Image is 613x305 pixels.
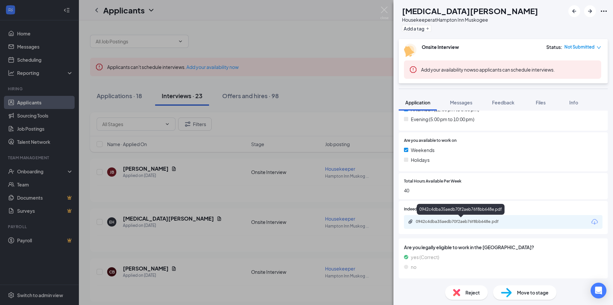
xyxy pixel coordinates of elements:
[421,67,555,73] span: so applicants can schedule interviews.
[570,7,578,15] svg: ArrowLeftNew
[426,27,430,31] svg: Plus
[450,99,472,105] span: Messages
[586,7,594,15] svg: ArrowRight
[600,7,608,15] svg: Ellipses
[568,5,580,17] button: ArrowLeftNew
[404,187,602,194] span: 40
[404,178,461,185] span: Total Hours Available Per Week
[416,219,508,224] div: 0942c4dba35aedb70f2aeb76f8bb648e.pdf
[517,289,549,296] span: Move to stage
[409,66,417,74] svg: Error
[584,5,596,17] button: ArrowRight
[411,146,435,154] span: Weekends
[422,44,459,50] b: Onsite Interview
[402,25,431,32] button: PlusAdd a tag
[408,219,514,225] a: Paperclip0942c4dba35aedb70f2aeb76f8bb648e.pdf
[492,99,514,105] span: Feedback
[597,45,601,50] span: down
[591,218,599,226] svg: Download
[546,44,562,50] div: Status :
[404,206,433,212] span: Indeed Resume
[404,244,602,251] span: Are you legally eligible to work in the [GEOGRAPHIC_DATA]?
[411,156,430,163] span: Holidays
[411,116,474,123] span: Evening (5:00 pm to 10:00 pm)
[536,99,546,105] span: Files
[564,44,595,50] span: Not Submitted
[402,16,538,23] div: Housekeeper at Hampton Inn Muskogee
[411,263,416,271] span: no
[591,283,606,298] div: Open Intercom Messenger
[465,289,480,296] span: Reject
[417,204,505,215] div: 0942c4dba35aedb70f2aeb76f8bb648e.pdf
[569,99,578,105] span: Info
[405,99,430,105] span: Application
[402,5,538,16] h1: [MEDICAL_DATA][PERSON_NAME]
[421,66,473,73] button: Add your availability now
[411,253,439,261] span: yes (Correct)
[408,219,413,224] svg: Paperclip
[404,138,457,144] span: Are you available to work on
